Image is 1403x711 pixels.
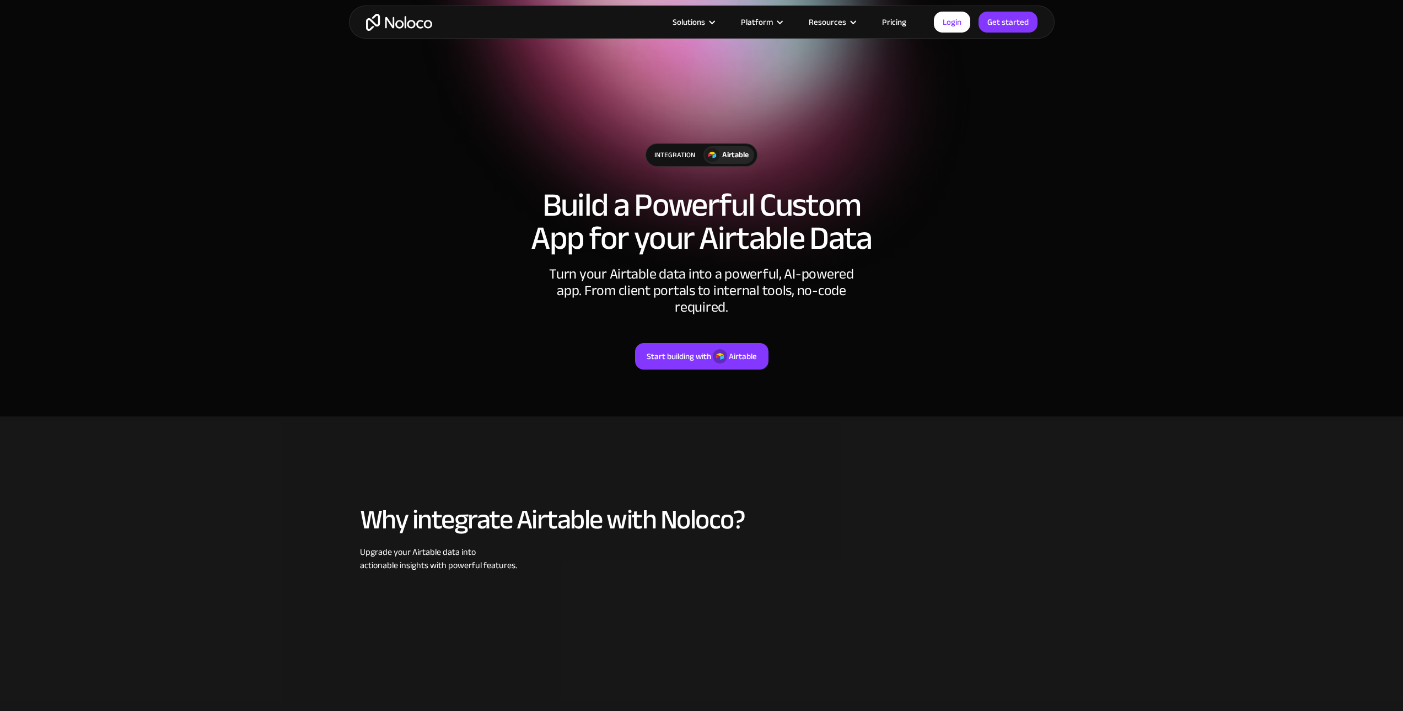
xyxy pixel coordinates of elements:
div: Airtable [729,349,757,363]
a: Get started [979,12,1038,33]
a: home [366,14,432,31]
h2: Why integrate Airtable with Noloco? [360,505,1044,534]
div: Platform [741,15,773,29]
div: Solutions [659,15,727,29]
a: Pricing [868,15,920,29]
div: Airtable [722,149,749,161]
h1: Build a Powerful Custom App for your Airtable Data [360,189,1044,255]
div: integration [646,144,703,166]
a: Start building withAirtable [635,343,768,370]
div: Resources [795,15,868,29]
a: Login [934,12,970,33]
div: Resources [809,15,846,29]
div: Upgrade your Airtable data into actionable insights with powerful features. [360,546,1044,572]
div: Platform [727,15,795,29]
div: Turn your Airtable data into a powerful, AI-powered app. From client portals to internal tools, n... [536,266,867,316]
div: Solutions [673,15,705,29]
div: Start building with [647,349,711,363]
